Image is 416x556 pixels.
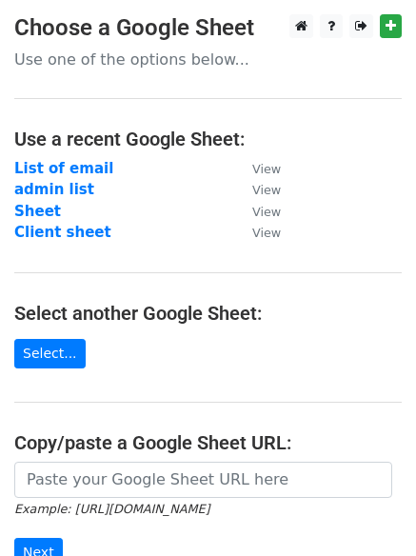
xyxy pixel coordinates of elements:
[14,302,402,325] h4: Select another Google Sheet:
[252,226,281,240] small: View
[14,14,402,42] h3: Choose a Google Sheet
[252,183,281,197] small: View
[14,50,402,69] p: Use one of the options below...
[252,162,281,176] small: View
[233,224,281,241] a: View
[14,339,86,368] a: Select...
[252,205,281,219] small: View
[14,462,392,498] input: Paste your Google Sheet URL here
[233,203,281,220] a: View
[14,502,209,516] small: Example: [URL][DOMAIN_NAME]
[14,431,402,454] h4: Copy/paste a Google Sheet URL:
[14,160,113,177] a: List of email
[233,160,281,177] a: View
[14,203,61,220] a: Sheet
[14,128,402,150] h4: Use a recent Google Sheet:
[14,224,111,241] a: Client sheet
[14,181,94,198] a: admin list
[233,181,281,198] a: View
